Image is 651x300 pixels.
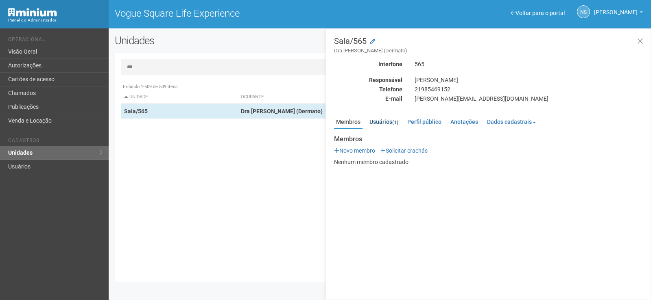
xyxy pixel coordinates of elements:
[334,47,644,54] small: Dra [PERSON_NAME] (Dermato)
[409,76,651,84] div: [PERSON_NAME]
[370,38,375,46] a: Modificar a unidade
[124,108,148,114] strong: Sala/565
[334,158,644,166] p: Nenhum membro cadastrado
[367,116,400,128] a: Usuários(1)
[409,60,651,68] div: 565
[511,10,565,16] a: Voltar para o portal
[334,136,644,143] strong: Membros
[8,8,57,17] img: Minium
[115,35,329,47] h2: Unidades
[448,116,480,128] a: Anotações
[8,37,103,45] li: Operacional
[409,86,651,93] div: 21985469152
[8,138,103,146] li: Cadastros
[409,95,651,102] div: [PERSON_NAME][EMAIL_ADDRESS][DOMAIN_NAME]
[328,76,409,84] div: Responsável
[594,10,643,17] a: [PERSON_NAME]
[8,17,103,24] div: Painel do Administrador
[392,119,398,125] small: (1)
[334,147,375,154] a: Novo membro
[328,95,409,102] div: E-mail
[594,1,638,15] span: Nicolle Silva
[405,116,443,128] a: Perfil público
[380,147,428,154] a: Solicitar crachás
[328,60,409,68] div: Interfone
[485,116,538,128] a: Dados cadastrais
[334,37,644,54] h3: Sala/565
[241,108,323,114] strong: Dra [PERSON_NAME] (Dermato)
[115,8,374,19] h1: Vogue Square Life Experience
[238,91,451,104] th: Ocupante: activate to sort column ascending
[121,83,639,91] div: Exibindo 1-509 de 509 itens
[328,86,409,93] div: Telefone
[577,5,590,18] a: NS
[334,116,363,129] a: Membros
[121,91,238,104] th: Unidade: activate to sort column descending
